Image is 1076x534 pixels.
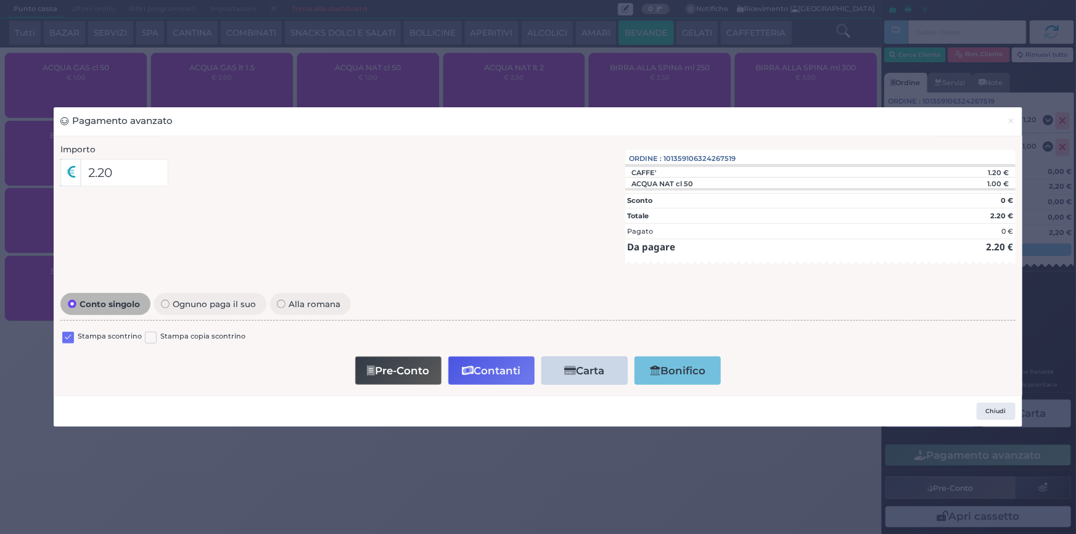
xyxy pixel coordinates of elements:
[918,168,1015,177] div: 1.20 €
[81,159,169,186] input: Es. 30.99
[627,196,652,205] strong: Sconto
[664,154,736,164] span: 101359106324267519
[160,331,245,343] label: Stampa copia scontrino
[625,179,700,188] div: ACQUA NAT cl 50
[78,331,142,343] label: Stampa scontrino
[1000,107,1022,135] button: Chiudi
[285,300,344,308] span: Alla romana
[1001,226,1013,237] div: 0 €
[918,179,1015,188] div: 1.00 €
[625,168,663,177] div: CAFFE'
[635,356,721,384] button: Bonifico
[60,143,96,155] label: Importo
[627,212,649,220] strong: Totale
[1001,196,1013,205] strong: 0 €
[355,356,441,384] button: Pre-Conto
[448,356,535,384] button: Contanti
[627,226,653,237] div: Pagato
[60,114,173,128] h3: Pagamento avanzato
[541,356,628,384] button: Carta
[170,300,260,308] span: Ognuno paga il suo
[1008,114,1016,128] span: ×
[977,403,1016,420] button: Chiudi
[76,300,144,308] span: Conto singolo
[627,240,675,253] strong: Da pagare
[986,240,1013,253] strong: 2.20 €
[630,154,662,164] span: Ordine :
[990,212,1013,220] strong: 2.20 €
